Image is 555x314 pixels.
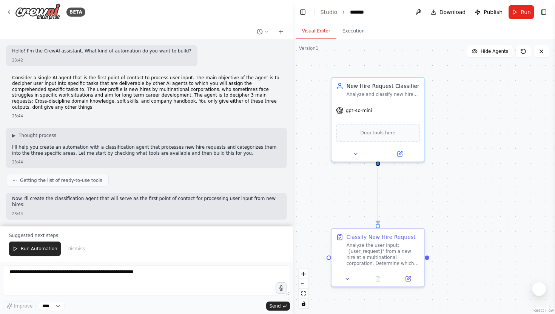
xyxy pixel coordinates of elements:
[321,9,338,15] a: Studio
[276,282,287,294] button: Click to speak your automation idea
[374,166,382,224] g: Edge from bfdf9cbd-8a1a-4623-b6f4-924b3086d12f to 582d2411-3979-4dd9-b51d-655ace01c966
[12,57,191,63] div: 23:42
[12,132,56,139] button: ▶Thought process
[21,246,57,252] span: Run Automation
[509,5,534,19] button: Run
[321,8,364,16] nav: breadcrumb
[296,23,336,39] button: Visual Editor
[472,5,506,19] button: Publish
[538,7,549,17] button: Show right sidebar
[299,279,308,289] button: zoom out
[18,132,56,139] span: Thought process
[362,274,394,283] button: No output available
[12,113,281,119] div: 23:44
[336,23,371,39] button: Execution
[64,242,89,256] button: Dismiss
[12,132,15,139] span: ▶
[20,177,102,183] span: Getting the list of ready-to-use tools
[347,242,420,266] div: Analyze the user input: '{user_request}' from a new hire at a multinational corporation. Determin...
[9,242,61,256] button: Run Automation
[395,274,421,283] button: Open in side panel
[346,108,372,114] span: gpt-4o-mini
[347,233,416,241] div: Classify New Hire Request
[299,299,308,308] button: toggle interactivity
[14,303,32,309] span: Improve
[12,48,191,54] p: Hello! I'm the CrewAI assistant. What kind of automation do you want to build?
[533,308,554,312] a: React Flow attribution
[9,232,284,239] p: Suggested next steps:
[12,196,281,208] p: Now I'll create the classification agent that will serve as the first point of contact for proces...
[15,3,60,20] img: Logo
[12,159,281,165] div: 23:44
[427,5,469,19] button: Download
[347,91,420,97] div: Analyze and classify new hire requests into exactly one of three categories: Cross-discipline dom...
[467,45,513,57] button: Hide Agents
[12,145,281,156] p: I'll help you create an automation with a classification agent that processes new hire requests a...
[266,302,290,311] button: Send
[347,82,420,90] div: New Hire Request Classifier
[299,269,308,279] button: zoom in
[331,77,425,162] div: New Hire Request ClassifierAnalyze and classify new hire requests into exactly one of three categ...
[269,303,281,309] span: Send
[3,301,36,311] button: Improve
[481,48,508,54] span: Hide Agents
[66,8,85,17] div: BETA
[439,8,466,16] span: Download
[331,228,425,287] div: Classify New Hire RequestAnalyze the user input: '{user_request}' from a new hire at a multinatio...
[379,149,421,159] button: Open in side panel
[360,129,395,137] span: Drop tools here
[299,269,308,308] div: React Flow controls
[298,7,308,17] button: Hide left sidebar
[299,289,308,299] button: fit view
[12,211,281,217] div: 23:44
[68,246,85,252] span: Dismiss
[254,27,272,36] button: Switch to previous chat
[12,75,281,111] p: Consider a single AI agent that is the first point of contact to process user input. The main obj...
[521,8,531,16] span: Run
[484,8,503,16] span: Publish
[275,27,287,36] button: Start a new chat
[299,45,319,51] div: Version 1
